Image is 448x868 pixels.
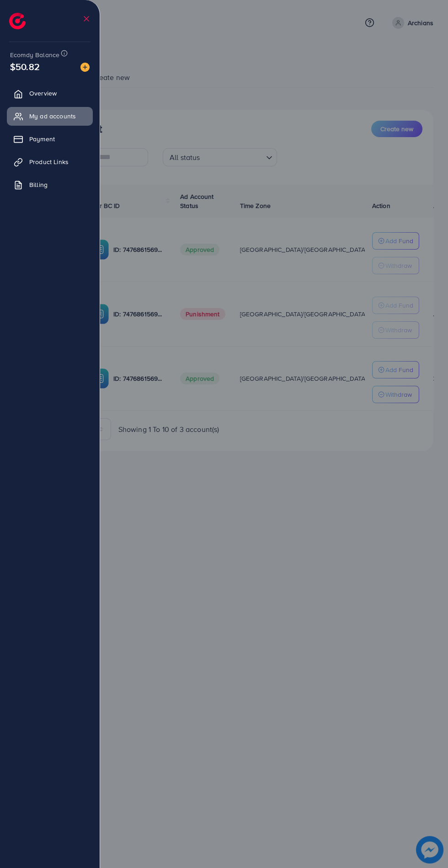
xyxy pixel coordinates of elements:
[29,112,76,121] span: My ad accounts
[80,63,90,72] img: image
[7,107,93,125] a: My ad accounts
[7,153,93,171] a: Product Links
[7,176,93,194] a: Billing
[7,130,93,148] a: Payment
[10,60,40,73] span: $50.82
[29,157,69,166] span: Product Links
[29,134,55,144] span: Payment
[9,13,26,29] img: logo
[29,180,48,189] span: Billing
[7,84,93,102] a: Overview
[10,50,59,59] span: Ecomdy Balance
[29,89,57,98] span: Overview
